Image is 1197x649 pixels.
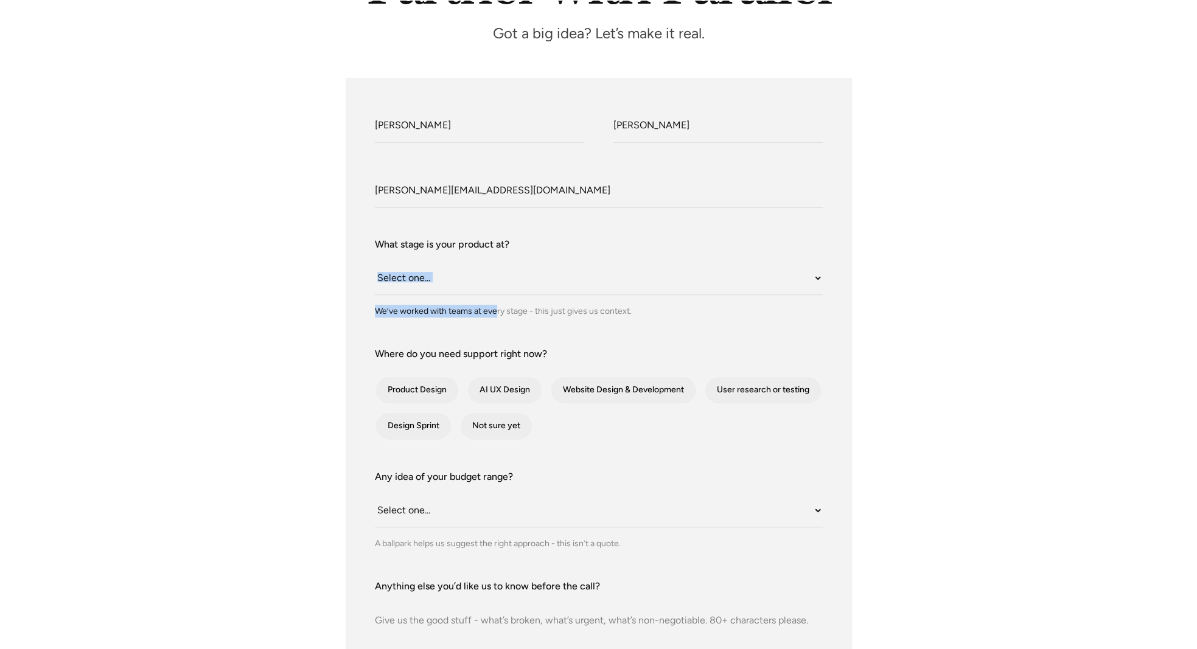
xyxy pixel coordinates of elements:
[613,109,823,143] input: Last Name
[375,347,823,361] label: Where do you need support right now?
[375,109,584,143] input: First Name
[325,29,873,39] p: Got a big idea? Let’s make it real.
[375,237,823,252] label: What stage is your product at?
[375,470,823,484] label: Any idea of your budget range?
[375,175,823,208] input: Work Email
[375,537,823,550] div: A ballpark helps us suggest the right approach - this isn’t a quote.
[375,579,823,594] label: Anything else you’d like us to know before the call?
[375,305,823,318] div: We’ve worked with teams at every stage - this just gives us context.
